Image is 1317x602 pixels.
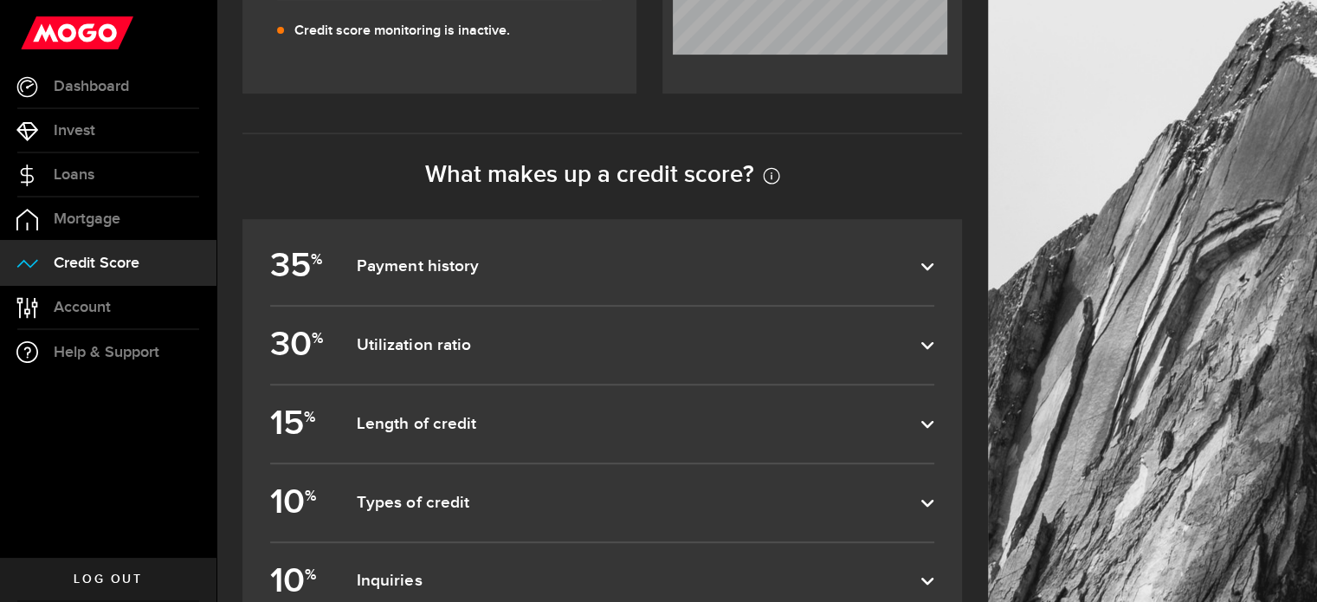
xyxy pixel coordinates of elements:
[357,493,920,514] dfn: Types of credit
[357,335,920,356] dfn: Utilization ratio
[270,396,326,452] b: 15
[74,573,142,586] span: Log out
[311,250,322,269] sup: %
[312,329,323,347] sup: %
[305,487,316,505] sup: %
[54,256,139,271] span: Credit Score
[357,571,920,592] dfn: Inquiries
[270,238,326,295] b: 35
[54,167,94,183] span: Loans
[357,414,920,435] dfn: Length of credit
[242,160,962,189] h2: What makes up a credit score?
[357,256,920,277] dfn: Payment history
[294,21,510,42] p: Credit score monitoring is inactive.
[305,565,316,583] sup: %
[270,475,326,531] b: 10
[54,345,159,360] span: Help & Support
[304,408,315,426] sup: %
[54,123,95,139] span: Invest
[54,211,120,227] span: Mortgage
[14,7,66,59] button: Open LiveChat chat widget
[54,300,111,315] span: Account
[54,79,129,94] span: Dashboard
[270,317,326,373] b: 30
